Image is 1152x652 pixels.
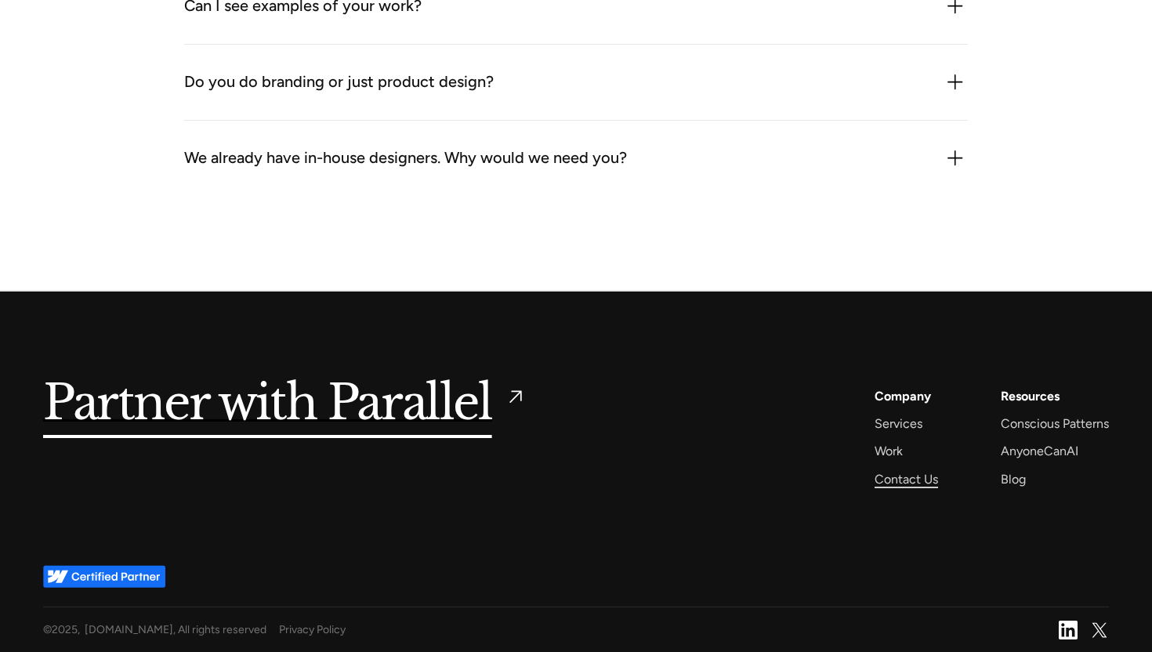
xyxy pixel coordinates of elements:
[1001,386,1060,407] div: Resources
[875,469,938,490] a: Contact Us
[184,146,627,171] div: We already have in-house designers. Why would we need you?
[279,620,1046,639] a: Privacy Policy
[184,70,494,95] div: Do you do branding or just product design?
[52,623,78,636] span: 2025
[875,413,922,434] a: Services
[43,386,492,422] h5: Partner with Parallel
[43,386,527,422] a: Partner with Parallel
[1001,440,1078,462] a: AnyoneCanAI
[1001,413,1109,434] a: Conscious Patterns
[1001,469,1026,490] a: Blog
[875,386,931,407] a: Company
[875,440,903,462] a: Work
[43,620,266,639] div: © , [DOMAIN_NAME], All rights reserved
